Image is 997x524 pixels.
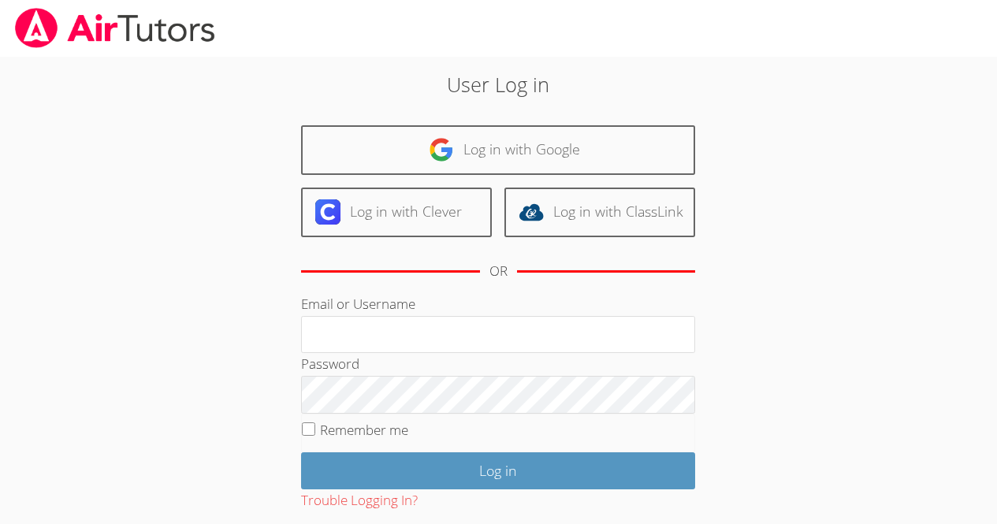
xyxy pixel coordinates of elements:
label: Password [301,355,359,373]
img: clever-logo-6eab21bc6e7a338710f1a6ff85c0baf02591cd810cc4098c63d3a4b26e2feb20.svg [315,199,340,225]
a: Log in with ClassLink [504,188,695,237]
img: classlink-logo-d6bb404cc1216ec64c9a2012d9dc4662098be43eaf13dc465df04b49fa7ab582.svg [519,199,544,225]
label: Email or Username [301,295,415,313]
input: Log in [301,452,695,489]
a: Log in with Clever [301,188,492,237]
button: Trouble Logging In? [301,489,418,512]
img: airtutors_banner-c4298cdbf04f3fff15de1276eac7730deb9818008684d7c2e4769d2f7ddbe033.png [13,8,217,48]
div: OR [489,260,508,283]
h2: User Log in [229,69,768,99]
label: Remember me [320,421,408,439]
img: google-logo-50288ca7cdecda66e5e0955fdab243c47b7ad437acaf1139b6f446037453330a.svg [429,137,454,162]
a: Log in with Google [301,125,695,175]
